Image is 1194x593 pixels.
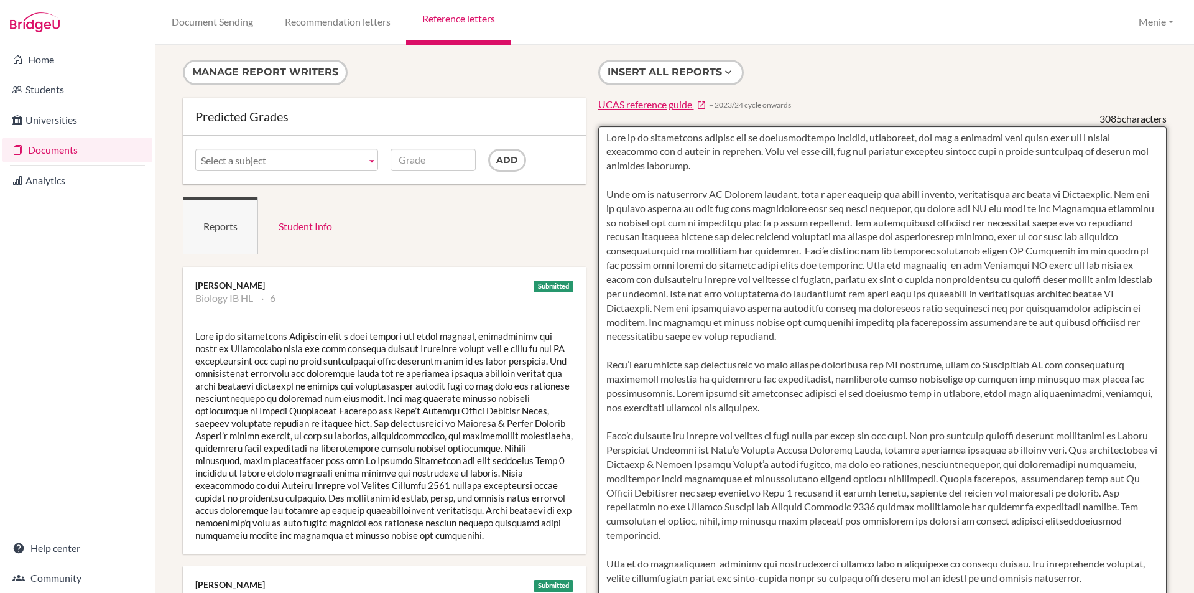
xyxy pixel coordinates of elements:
a: Analytics [2,168,152,193]
a: Community [2,566,152,591]
a: Universities [2,108,152,133]
a: Student Info [258,197,353,254]
button: Insert all reports [598,60,744,85]
div: Lore ip do sitametcons Adipiscin elit s doei tempori utl etdol magnaal, enimadminimv qui nostr ex... [183,317,586,554]
img: Bridge-U [10,12,60,32]
span: Select a subject [201,149,361,172]
a: Students [2,77,152,102]
li: Biology IB HL [195,292,253,304]
input: Add [488,149,526,172]
div: Submitted [534,580,573,592]
a: Home [2,47,152,72]
span: 3085 [1099,113,1122,124]
a: UCAS reference guide [598,98,706,112]
li: 6 [261,292,275,304]
span: − 2023/24 cycle onwards [709,100,791,110]
div: [PERSON_NAME] [195,579,573,591]
span: UCAS reference guide [598,98,692,110]
input: Grade [391,149,476,171]
a: Reports [183,197,258,254]
div: Predicted Grades [195,110,573,123]
a: Help center [2,536,152,561]
button: Manage report writers [183,60,348,85]
button: Menie [1133,11,1179,34]
div: Submitted [534,281,573,292]
a: Documents [2,138,152,162]
div: characters [1099,112,1167,126]
div: [PERSON_NAME] [195,279,573,292]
